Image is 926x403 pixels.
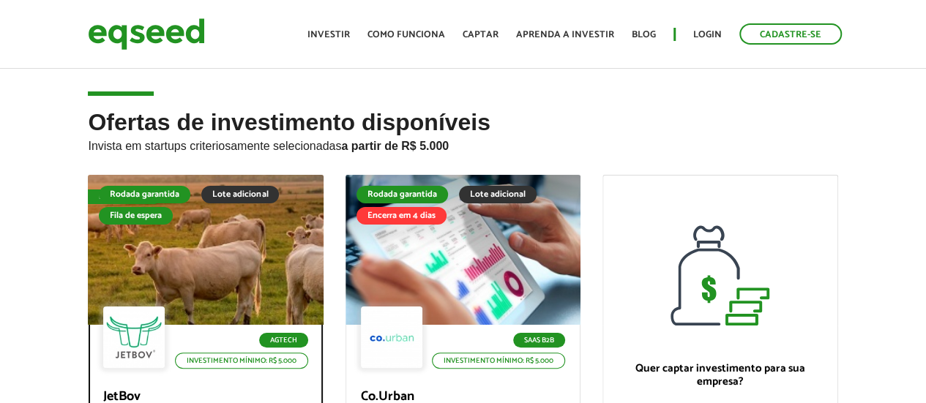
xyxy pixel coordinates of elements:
p: SaaS B2B [513,333,565,347]
a: Blog [632,30,656,39]
img: EqSeed [88,15,205,53]
div: Lote adicional [201,186,279,203]
a: Aprenda a investir [516,30,614,39]
p: Investimento mínimo: R$ 5.000 [175,353,308,369]
a: Login [693,30,722,39]
p: Quer captar investimento para sua empresa? [618,362,822,388]
a: Como funciona [367,30,445,39]
a: Investir [307,30,350,39]
p: Agtech [259,333,308,347]
h2: Ofertas de investimento disponíveis [88,110,837,175]
a: Cadastre-se [739,23,842,45]
div: Encerra em 4 dias [356,207,447,225]
div: Rodada garantida [356,186,448,203]
a: Captar [463,30,499,39]
p: Invista em startups criteriosamente selecionadas [88,135,837,153]
p: Investimento mínimo: R$ 5.000 [432,353,565,369]
strong: a partir de R$ 5.000 [341,140,449,152]
div: Lote adicional [459,186,537,203]
div: Fila de espera [88,189,162,204]
div: Fila de espera [99,207,173,225]
div: Rodada garantida [99,186,190,203]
